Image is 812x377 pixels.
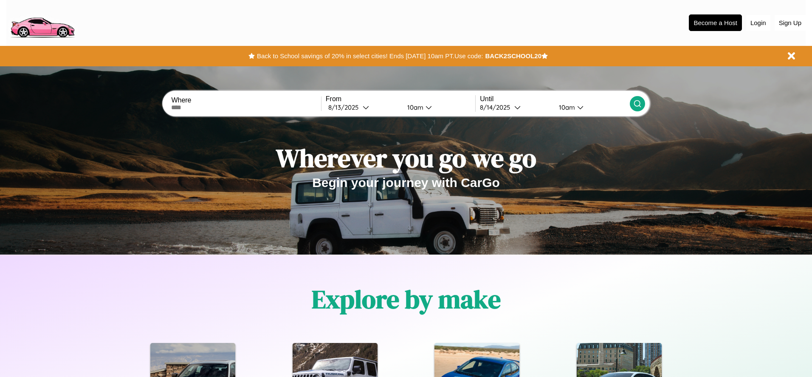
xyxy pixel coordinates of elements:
div: 8 / 14 / 2025 [480,103,514,111]
h1: Explore by make [312,282,501,317]
button: 10am [552,103,629,112]
button: 8/13/2025 [326,103,400,112]
b: BACK2SCHOOL20 [485,52,541,60]
button: 10am [400,103,475,112]
div: 10am [555,103,577,111]
button: Login [746,15,770,31]
button: Back to School savings of 20% in select cities! Ends [DATE] 10am PT.Use code: [255,50,485,62]
button: Sign Up [775,15,806,31]
label: Until [480,95,629,103]
img: logo [6,4,78,40]
label: Where [171,96,321,104]
button: Become a Host [689,14,742,31]
div: 10am [403,103,426,111]
div: 8 / 13 / 2025 [328,103,363,111]
label: From [326,95,475,103]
